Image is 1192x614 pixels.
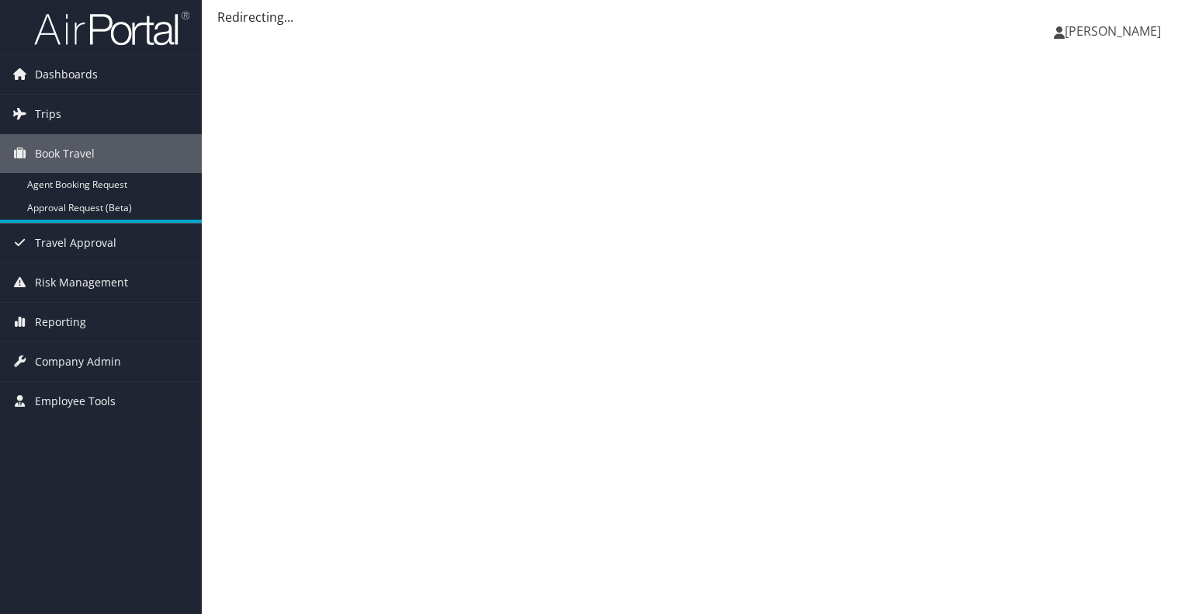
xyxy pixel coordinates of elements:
img: airportal-logo.png [34,10,189,47]
span: Travel Approval [35,224,116,262]
span: Risk Management [35,263,128,302]
span: Book Travel [35,134,95,173]
span: Dashboards [35,55,98,94]
span: Reporting [35,303,86,342]
span: Trips [35,95,61,134]
span: Company Admin [35,342,121,381]
div: Redirecting... [217,8,1176,26]
a: [PERSON_NAME] [1054,8,1176,54]
span: Employee Tools [35,382,116,421]
span: [PERSON_NAME] [1065,23,1161,40]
